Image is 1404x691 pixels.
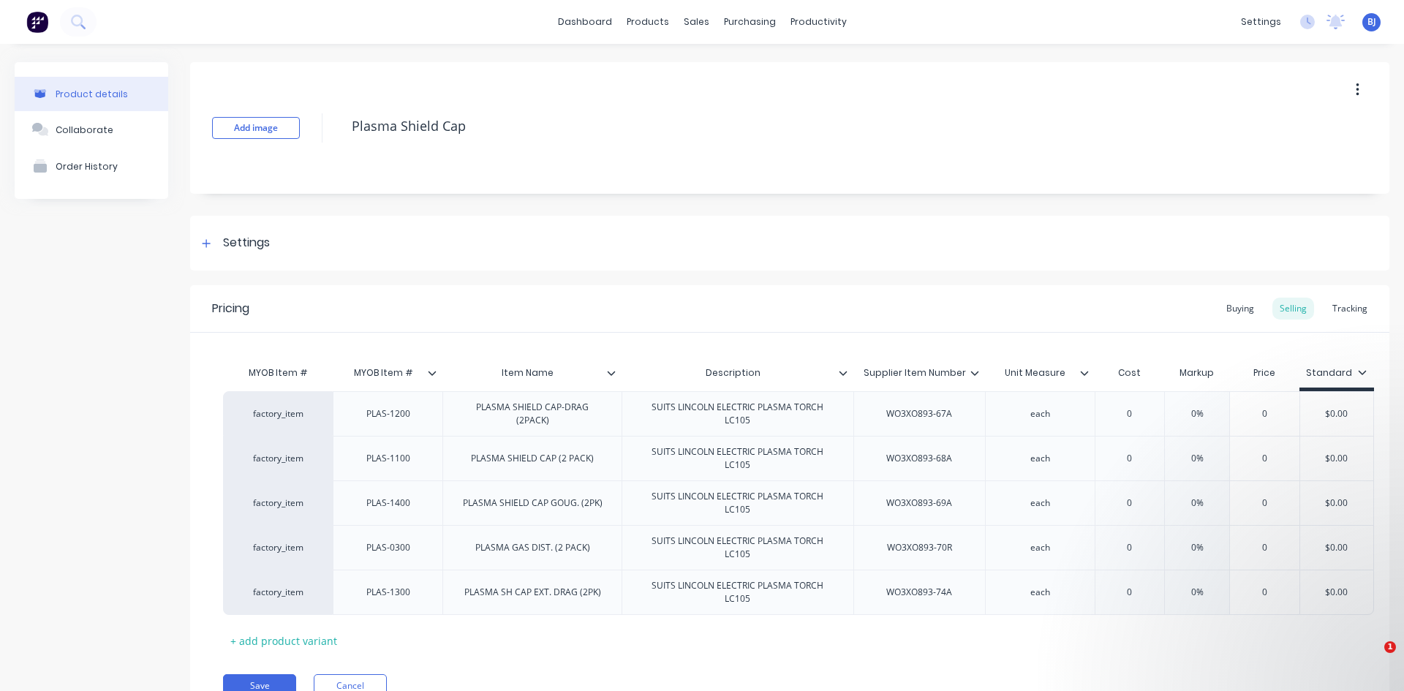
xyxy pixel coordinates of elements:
div: PLAS-1200 [352,404,425,423]
div: 0 [1093,440,1166,477]
div: factory_item [238,541,318,554]
div: WO3XO893-68A [875,449,964,468]
div: Cost [1095,358,1165,388]
textarea: Plasma Shield Cap [344,109,1269,143]
a: dashboard [551,11,619,33]
div: PLASMA SHIELD CAP-DRAG (2PACK) [449,398,616,430]
div: factory_itemPLAS-1400PLASMA SHIELD CAP GOUG. (2PK)SUITS LINCOLN ELECTRIC PLASMA TORCH LC105WO3XO8... [223,480,1374,525]
div: purchasing [717,11,783,33]
button: Collaborate [15,111,168,148]
div: Settings [223,234,270,252]
div: products [619,11,676,33]
div: 0 [1093,574,1166,611]
button: Product details [15,77,168,111]
div: factory_item [238,452,318,465]
div: $0.00 [1300,396,1373,432]
div: 0 [1228,440,1301,477]
div: Unit Measure [985,358,1095,388]
div: PLASMA SH CAP EXT. DRAG (2PK) [453,583,613,602]
div: SUITS LINCOLN ELECTRIC PLASMA TORCH LC105 [628,442,848,475]
div: 0% [1160,396,1234,432]
div: Pricing [212,300,249,317]
div: 0 [1228,396,1301,432]
div: PLASMA GAS DIST. (2 PACK) [464,538,602,557]
div: PLAS-1400 [352,494,425,513]
div: Description [622,358,853,388]
div: productivity [783,11,854,33]
div: Unit Measure [985,355,1086,391]
div: $0.00 [1300,485,1373,521]
div: 0 [1228,485,1301,521]
div: 0 [1093,529,1166,566]
div: WO3XO893-69A [875,494,964,513]
div: Standard [1306,366,1367,380]
div: SUITS LINCOLN ELECTRIC PLASMA TORCH LC105 [628,576,848,608]
div: + add product variant [223,630,344,652]
div: 0 [1093,396,1166,432]
div: MYOB Item # [333,358,442,388]
div: WO3XO893-70R [875,538,964,557]
div: WO3XO893-74A [875,583,964,602]
button: Order History [15,148,168,184]
div: Buying [1219,298,1261,320]
div: SUITS LINCOLN ELECTRIC PLASMA TORCH LC105 [628,532,848,564]
img: Factory [26,11,48,33]
div: each [1003,538,1076,557]
div: Product details [56,88,128,99]
span: 1 [1384,641,1396,653]
div: Markup [1164,358,1229,388]
div: each [1003,494,1076,513]
div: factory_item [238,407,318,420]
div: Price [1229,358,1299,388]
div: 0% [1160,440,1234,477]
div: MYOB Item # [223,358,333,388]
div: PLAS-0300 [352,538,425,557]
div: SUITS LINCOLN ELECTRIC PLASMA TORCH LC105 [628,398,848,430]
div: factory_itemPLAS-0300PLASMA GAS DIST. (2 PACK)SUITS LINCOLN ELECTRIC PLASMA TORCH LC105WO3XO893-7... [223,525,1374,570]
div: $0.00 [1300,440,1373,477]
div: Description [622,355,845,391]
div: Supplier Item Number [853,355,976,391]
span: BJ [1367,15,1376,29]
div: Collaborate [56,124,113,135]
div: 0 [1093,485,1166,521]
div: Item Name [442,358,622,388]
div: PLASMA SHIELD CAP (2 PACK) [459,449,605,468]
div: each [1003,404,1076,423]
div: Selling [1272,298,1314,320]
div: PLAS-1100 [352,449,425,468]
div: factory_item [238,496,318,510]
div: each [1003,583,1076,602]
div: Tracking [1325,298,1375,320]
div: factory_item [238,586,318,599]
div: SUITS LINCOLN ELECTRIC PLASMA TORCH LC105 [628,487,848,519]
div: PLASMA SHIELD CAP GOUG. (2PK) [451,494,614,513]
iframe: Intercom live chat [1354,641,1389,676]
div: settings [1234,11,1288,33]
div: sales [676,11,717,33]
div: MYOB Item # [333,355,434,391]
div: Order History [56,161,118,172]
div: Item Name [442,355,613,391]
div: factory_itemPLAS-1200PLASMA SHIELD CAP-DRAG (2PACK)SUITS LINCOLN ELECTRIC PLASMA TORCH LC105WO3XO... [223,391,1374,436]
div: Supplier Item Number [853,358,985,388]
div: 0% [1160,485,1234,521]
button: Add image [212,117,300,139]
div: factory_itemPLAS-1300PLASMA SH CAP EXT. DRAG (2PK)SUITS LINCOLN ELECTRIC PLASMA TORCH LC105WO3XO8... [223,570,1374,615]
div: WO3XO893-67A [875,404,964,423]
div: PLAS-1300 [352,583,425,602]
div: each [1003,449,1076,468]
div: factory_itemPLAS-1100PLASMA SHIELD CAP (2 PACK)SUITS LINCOLN ELECTRIC PLASMA TORCH LC105WO3XO893-... [223,436,1374,480]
